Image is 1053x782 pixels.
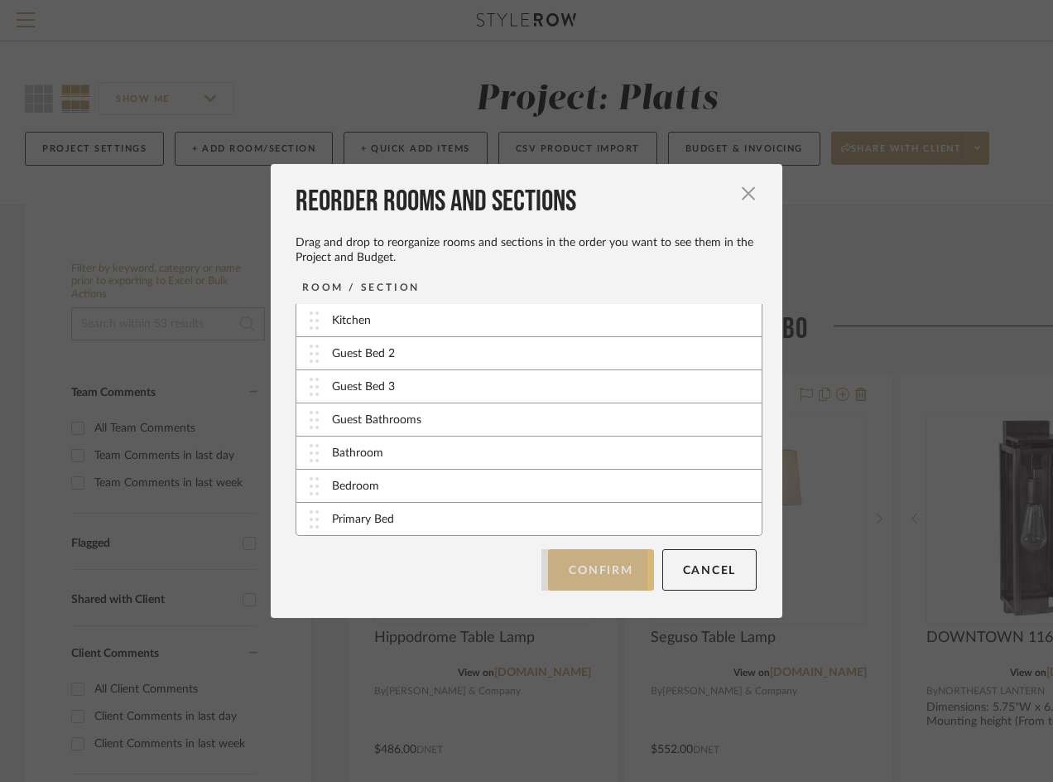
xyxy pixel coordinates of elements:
[302,279,420,296] div: ROOM / SECTION
[548,549,653,591] button: Confirm
[332,511,394,529] div: Primary Bed
[332,379,395,396] div: Guest Bed 3
[310,444,319,462] img: vertical-grip.svg
[296,235,757,265] div: Drag and drop to reorganize rooms and sections in the order you want to see them in the Project a...
[310,477,319,495] img: vertical-grip.svg
[662,549,757,591] button: Cancel
[332,412,421,429] div: Guest Bathrooms
[332,312,371,330] div: Kitchen
[332,478,379,495] div: Bedroom
[732,177,765,210] button: Close
[310,311,319,330] img: vertical-grip.svg
[332,345,395,363] div: Guest Bed 2
[296,184,757,220] div: Reorder Rooms and Sections
[310,411,319,429] img: vertical-grip.svg
[310,345,319,363] img: vertical-grip.svg
[332,445,383,462] div: Bathroom
[310,378,319,396] img: vertical-grip.svg
[310,510,319,529] img: vertical-grip.svg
